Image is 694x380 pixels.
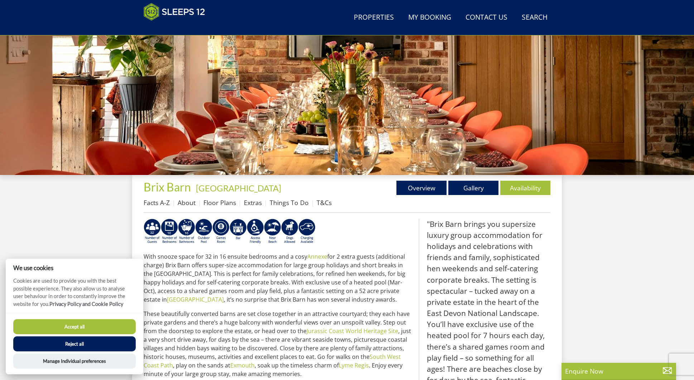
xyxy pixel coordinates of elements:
a: Privacy Policy and Cookie Policy [49,301,123,307]
a: Search [519,10,550,26]
p: These beautifully converted barns are set close together in an attractive courtyard; they each ha... [144,310,413,378]
a: About [178,198,196,207]
img: AD_4nXd-jT5hHNksAPWhJAIRxcx8XLXGdLx_6Uzm9NHovndzqQrDZpGlbnGCADDtZpqPUzV0ZgC6WJCnnG57WItrTqLb6w-_3... [281,219,298,244]
img: AD_4nXch-4EJefY1GhM2DvwqmYBA_yj-vkJcblfpK-qQtubdImd40T1cwuqyXdC3n0WM_qTiUBjveRpszxXU4hJOOUL1QrkcI... [178,219,195,244]
img: AD_4nXcnT2OPG21WxYUhsl9q61n1KejP7Pk9ESVM9x9VetD-X_UXXoxAKaMRZGYNcSGiAsmGyKm0QlThER1osyFXNLmuYOVBV... [298,219,315,244]
img: AD_4nXe3VD57-M2p5iq4fHgs6WJFzKj8B0b3RcPFe5LKK9rgeZlFmFoaMJPsJOOJzc7Q6RMFEqsjIZ5qfEJu1txG3QLmI_2ZW... [247,219,264,244]
p: Enquire Now [565,366,673,376]
p: With snooze space for 32 in 16 ensuite bedrooms and a cosy for 2 extra guests (additional charge)... [144,252,413,304]
a: Exmouth [230,361,255,369]
img: AD_4nXdrZMsjcYNLGsKuA84hRzvIbesVCpXJ0qqnwZoX5ch9Zjv73tWe4fnFRs2gJ9dSiUubhZXckSJX_mqrZBmYExREIfryF... [212,219,230,244]
a: Properties [351,10,397,26]
p: Cookies are used to provide you with the best possible experience. They also allow us to analyse ... [6,277,143,313]
a: Lyme Regis [339,361,369,369]
iframe: Customer reviews powered by Trustpilot [140,25,215,31]
a: [GEOGRAPHIC_DATA] [196,183,281,193]
a: Brix Barn [144,180,193,194]
a: Contact Us [463,10,510,26]
img: Sleeps 12 [144,3,205,21]
img: AD_4nXeoESQrZGdLy00R98_kogwygo_PeSlIimS8SmfE5_YPERmXwKu8rsJULnYuMdgFHiEpzhh4OkqO_G8iXldKifRlISpq9... [230,219,247,244]
img: AD_4nXe7lJTbYb9d3pOukuYsm3GQOjQ0HANv8W51pVFfFFAC8dZrqJkVAnU455fekK_DxJuzpgZXdFqYqXRzTpVfWE95bX3Bz... [264,219,281,244]
img: AD_4nXeOeoZYYFbcIrK8VJ-Yel_F5WZAmFlCetvuwxNgd48z_c1TdkEuosSEhAngu0V0Prru5JaX1W-iip4kcDOBRFkhAt4fK... [195,219,212,244]
img: AD_4nXcixxTYL9EuIXaCyrpUwCDi1Rt-wFrzowDoTlatmSjHPSvKv9upydgBtRRW_zrFysMDh41dxbPNNFqn1KkX-4zPI4WS0... [161,219,178,244]
h2: We use cookies [6,264,143,271]
span: - [193,183,281,193]
a: Annexe [307,253,327,260]
a: Overview [396,181,447,195]
img: AD_4nXfhAsqp19rmco6MP9LjS5qmhNOHgEChExPDZ4_TaoASsKU6EOfMVF2c7cPiq2PCd_On2Nycx6NX3SIEbeqx8grUTHAsg... [144,219,161,244]
button: Reject all [13,336,136,351]
a: My Booking [405,10,454,26]
a: Extras [244,198,262,207]
a: Jurassic Coast World Heritage Site [307,327,398,335]
a: Availability [500,181,550,195]
a: Things To Do [270,198,309,207]
a: T&Cs [317,198,332,207]
a: Floor Plans [203,198,236,207]
span: Brix Barn [144,180,191,194]
a: South West Coast Path [144,353,401,369]
a: Facts A-Z [144,198,170,207]
a: Gallery [448,181,498,195]
a: [GEOGRAPHIC_DATA] [167,296,224,303]
button: Manage Individual preferences [13,354,136,369]
button: Accept all [13,319,136,334]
